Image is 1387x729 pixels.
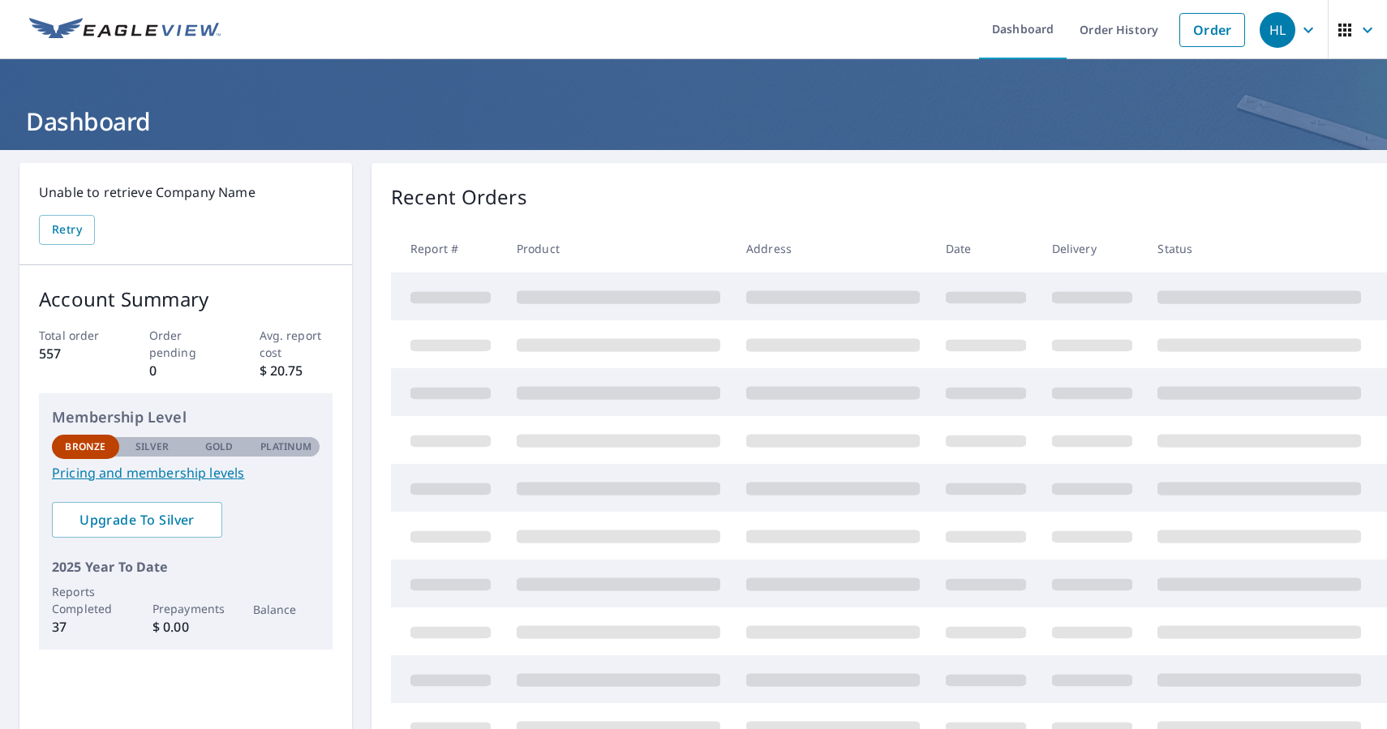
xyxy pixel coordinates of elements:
div: HL [1260,12,1295,48]
th: Report # [391,225,504,272]
h1: Dashboard [19,105,1368,138]
a: Pricing and membership levels [52,463,320,482]
p: Reports Completed [52,583,119,617]
span: Retry [52,220,82,240]
p: Avg. report cost [260,327,333,361]
p: 2025 Year To Date [52,557,320,577]
p: Bronze [65,440,105,454]
th: Address [733,225,933,272]
p: Balance [253,601,320,618]
p: Order pending [149,327,223,361]
p: Membership Level [52,406,320,428]
p: $ 20.75 [260,361,333,380]
p: Recent Orders [391,182,527,212]
th: Product [504,225,733,272]
p: Platinum [260,440,311,454]
span: Upgrade To Silver [65,511,209,529]
p: Silver [135,440,170,454]
th: Delivery [1039,225,1145,272]
p: Unable to retrieve Company Name [39,182,333,202]
p: $ 0.00 [152,617,220,637]
a: Upgrade To Silver [52,502,222,538]
p: 0 [149,361,223,380]
p: Total order [39,327,113,344]
th: Status [1144,225,1374,272]
p: Account Summary [39,285,333,314]
a: Order [1179,13,1245,47]
p: Gold [205,440,233,454]
p: 557 [39,344,113,363]
img: EV Logo [29,18,221,42]
p: Prepayments [152,600,220,617]
p: 37 [52,617,119,637]
button: Retry [39,215,95,245]
th: Date [933,225,1039,272]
